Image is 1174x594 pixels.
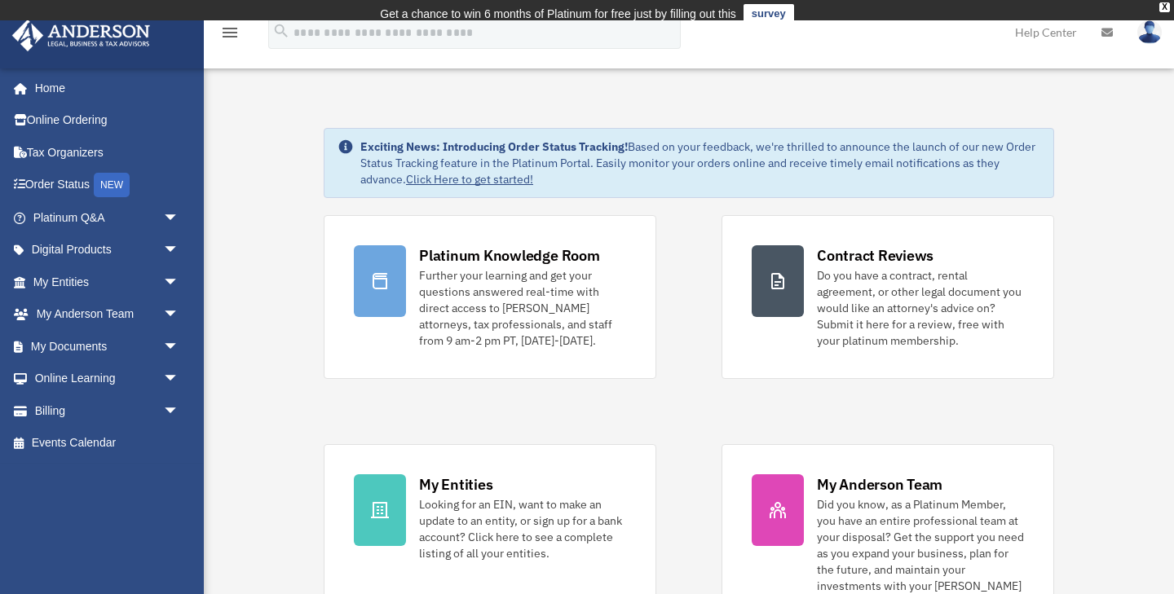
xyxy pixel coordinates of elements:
[163,298,196,332] span: arrow_drop_down
[11,266,204,298] a: My Entitiesarrow_drop_down
[744,4,794,24] a: survey
[11,72,196,104] a: Home
[11,169,204,202] a: Order StatusNEW
[406,172,533,187] a: Click Here to get started!
[163,266,196,299] span: arrow_drop_down
[11,330,204,363] a: My Documentsarrow_drop_down
[360,139,628,154] strong: Exciting News: Introducing Order Status Tracking!
[1159,2,1170,12] div: close
[419,496,626,561] div: Looking for an EIN, want to make an update to an entity, or sign up for a bank account? Click her...
[94,173,130,197] div: NEW
[11,201,204,234] a: Platinum Q&Aarrow_drop_down
[11,363,204,395] a: Online Learningarrow_drop_down
[163,394,196,428] span: arrow_drop_down
[11,234,204,266] a: Digital Productsarrow_drop_down
[419,474,492,495] div: My Entities
[419,245,600,266] div: Platinum Knowledge Room
[163,330,196,363] span: arrow_drop_down
[419,267,626,349] div: Further your learning and get your questions answered real-time with direct access to [PERSON_NAM...
[11,104,204,137] a: Online Ordering
[817,474,942,495] div: My Anderson Team
[360,139,1040,187] div: Based on your feedback, we're thrilled to announce the launch of our new Order Status Tracking fe...
[163,201,196,235] span: arrow_drop_down
[163,234,196,267] span: arrow_drop_down
[220,23,240,42] i: menu
[11,298,204,331] a: My Anderson Teamarrow_drop_down
[220,29,240,42] a: menu
[272,22,290,40] i: search
[163,363,196,396] span: arrow_drop_down
[380,4,736,24] div: Get a chance to win 6 months of Platinum for free just by filling out this
[722,215,1054,379] a: Contract Reviews Do you have a contract, rental agreement, or other legal document you would like...
[11,394,204,427] a: Billingarrow_drop_down
[817,267,1024,349] div: Do you have a contract, rental agreement, or other legal document you would like an attorney's ad...
[1137,20,1162,44] img: User Pic
[817,245,933,266] div: Contract Reviews
[7,20,155,51] img: Anderson Advisors Platinum Portal
[11,136,204,169] a: Tax Organizers
[324,215,656,379] a: Platinum Knowledge Room Further your learning and get your questions answered real-time with dire...
[11,427,204,460] a: Events Calendar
